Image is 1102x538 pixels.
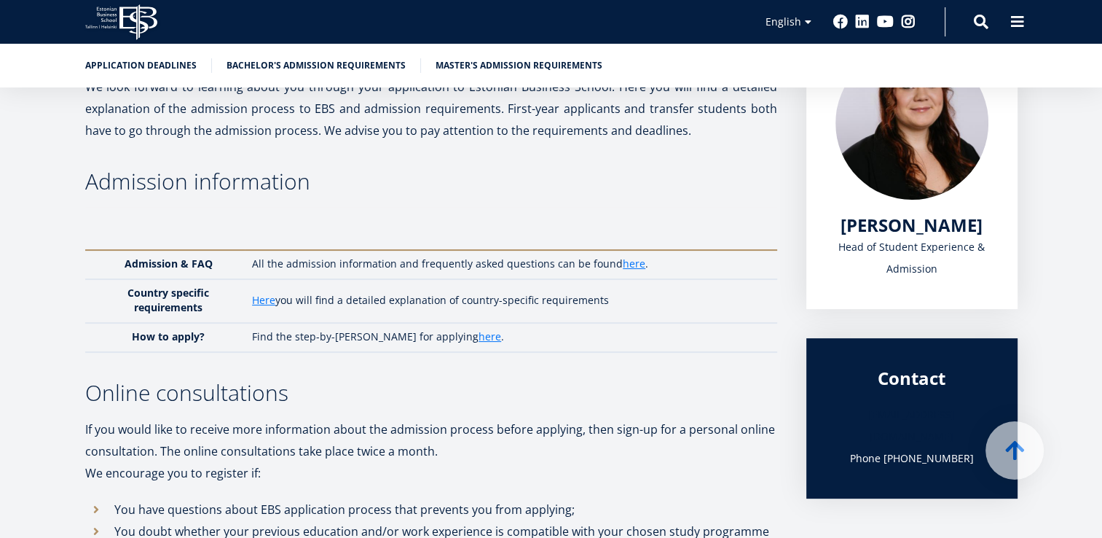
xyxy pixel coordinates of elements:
a: Application deadlines [85,58,197,73]
strong: How to apply? [132,330,205,343]
a: [PERSON_NAME] [841,214,983,236]
a: Here [252,293,275,308]
h3: Online consultations [85,382,777,404]
p: We look forward to learning about you through your application to Estonian Business School. Here ... [85,76,777,141]
li: You have questions about EBS application process that prevents you from applying; [85,499,777,521]
a: here [623,257,645,271]
p: We encourage you to register if: [85,462,777,484]
img: liina reimann [835,47,988,200]
h3: Phone [PHONE_NUMBER] [835,448,988,469]
a: Master's admission requirements [436,58,602,73]
a: Instagram [901,15,916,29]
p: Find the step-by-[PERSON_NAME] for applying . [252,330,762,344]
a: Bachelor's admission requirements [227,58,406,73]
a: Youtube [877,15,894,29]
a: Facebook [833,15,848,29]
span: [PERSON_NAME] [841,213,983,237]
td: you will find a detailed explanation of country-specific requirements [245,279,776,323]
a: here [479,330,501,344]
strong: Country specific requirements [127,286,209,314]
strong: Admission & FAQ [125,257,213,270]
h3: Admission information [85,171,777,192]
p: If you would like to receive more information about the admission process before applying, then s... [85,418,777,462]
div: Head of Student Experience & Admission [835,236,988,280]
td: All the admission information and frequently asked questions can be found . [245,250,776,279]
a: Linkedin [855,15,870,29]
a: [EMAIL_ADDRESS][DOMAIN_NAME] [835,404,988,448]
div: Contact [835,367,988,389]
